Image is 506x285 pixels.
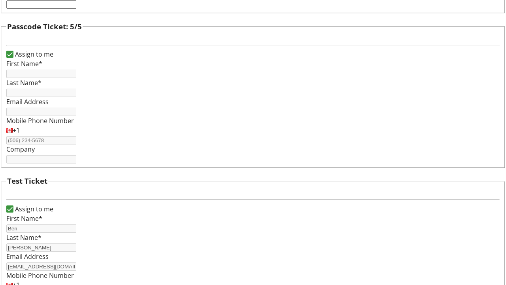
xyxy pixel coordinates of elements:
[7,175,47,186] h3: Test Ticket
[6,78,42,87] label: Last Name*
[13,204,53,214] label: Assign to me
[6,252,49,261] label: Email Address
[6,59,42,68] label: First Name*
[6,233,42,242] label: Last Name*
[7,21,82,32] h3: Passcode Ticket: 5/5
[6,145,35,154] label: Company
[6,136,76,144] input: (506) 234-5678
[6,214,42,223] label: First Name*
[6,97,49,106] label: Email Address
[6,271,74,280] label: Mobile Phone Number
[13,49,53,59] label: Assign to me
[6,116,74,125] label: Mobile Phone Number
